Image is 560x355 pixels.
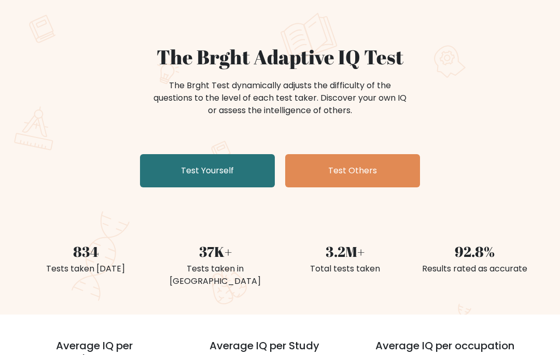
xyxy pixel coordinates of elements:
[140,155,275,188] a: Test Yourself
[416,242,533,263] div: 92.8%
[27,242,144,263] div: 834
[285,155,420,188] a: Test Others
[157,242,274,263] div: 37K+
[150,80,410,117] div: The Brght Test dynamically adjusts the difficulty of the questions to the level of each test take...
[286,242,403,263] div: 3.2M+
[286,263,403,276] div: Total tests taken
[416,263,533,276] div: Results rated as accurate
[27,46,533,70] h1: The Brght Adaptive IQ Test
[157,263,274,288] div: Tests taken in [GEOGRAPHIC_DATA]
[27,263,144,276] div: Tests taken [DATE]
